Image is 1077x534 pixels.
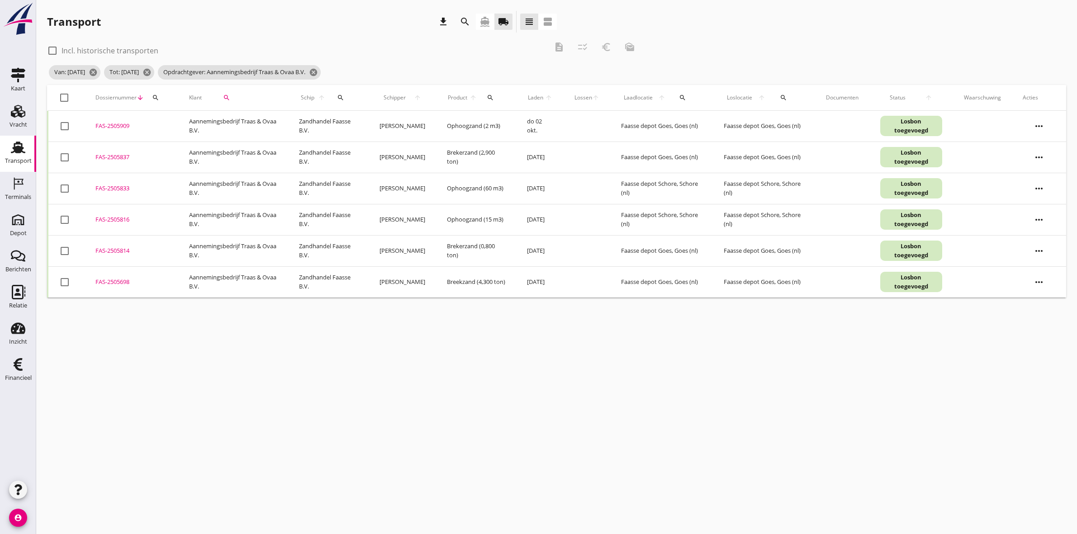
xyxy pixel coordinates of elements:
span: Tot: [DATE] [104,65,154,80]
td: Aannemingsbedrijf Traas & Ovaa B.V. [178,142,288,173]
td: [DATE] [516,142,564,173]
i: cancel [142,68,152,77]
span: Laden [527,94,544,102]
td: Faasse depot Goes, Goes (nl) [610,266,713,298]
div: Transport [5,158,32,164]
i: arrow_upward [655,94,668,101]
i: arrow_upward [410,94,425,101]
div: Losbon toegevoegd [880,116,942,136]
div: Losbon toegevoegd [880,209,942,230]
span: Van: [DATE] [49,65,100,80]
i: more_horiz [1026,145,1052,170]
td: [DATE] [516,173,564,204]
i: arrow_upward [592,94,599,101]
img: logo-small.a267ee39.svg [2,2,34,36]
td: Zandhandel Faasse B.V. [288,142,369,173]
i: search [337,94,344,101]
i: view_headline [524,16,535,27]
td: Zandhandel Faasse B.V. [288,204,369,235]
i: arrow_upward [316,94,327,101]
td: [DATE] [516,235,564,266]
div: Berichten [5,266,31,272]
td: Aannemingsbedrijf Traas & Ovaa B.V. [178,111,288,142]
td: Ophoogzand (60 m3) [436,173,516,204]
span: Opdrachtgever: Aannemingsbedrijf Traas & Ovaa B.V. [158,65,321,80]
div: FAS-2505814 [95,246,167,255]
i: account_circle [9,509,27,527]
td: Faasse depot Schore, Schore (nl) [713,204,815,235]
td: Zandhandel Faasse B.V. [288,235,369,266]
td: [PERSON_NAME] [369,266,436,298]
i: download [438,16,449,27]
td: Faasse depot Goes, Goes (nl) [713,142,815,173]
td: do 02 okt. [516,111,564,142]
div: Vracht [9,122,27,128]
i: arrow_downward [137,94,144,101]
td: Faasse depot Goes, Goes (nl) [713,235,815,266]
div: Losbon toegevoegd [880,178,942,198]
div: Losbon toegevoegd [880,241,942,261]
i: search [152,94,159,101]
td: Zandhandel Faasse B.V. [288,266,369,298]
td: Faasse depot Goes, Goes (nl) [713,111,815,142]
td: Faasse depot Schore, Schore (nl) [610,173,713,204]
div: Terminals [5,194,31,200]
td: [PERSON_NAME] [369,111,436,142]
span: Laadlocatie [621,94,655,102]
td: Faasse depot Goes, Goes (nl) [713,266,815,298]
td: Brekerzand (0,800 ton) [436,235,516,266]
span: Lossen [574,94,592,102]
i: view_agenda [542,16,553,27]
span: Product [447,94,469,102]
td: Aannemingsbedrijf Traas & Ovaa B.V. [178,204,288,235]
td: Zandhandel Faasse B.V. [288,111,369,142]
div: FAS-2505698 [95,278,167,287]
div: Klant [189,87,277,109]
td: Faasse depot Schore, Schore (nl) [713,173,815,204]
td: Faasse depot Goes, Goes (nl) [610,142,713,173]
td: Faasse depot Goes, Goes (nl) [610,235,713,266]
i: search [223,94,230,101]
span: Status [880,94,916,102]
span: Schip [299,94,316,102]
div: Transport [47,14,101,29]
td: Zandhandel Faasse B.V. [288,173,369,204]
span: Dossiernummer [95,94,137,102]
td: [PERSON_NAME] [369,173,436,204]
div: FAS-2505833 [95,184,167,193]
div: FAS-2505816 [95,215,167,224]
div: Kaart [11,85,25,91]
td: Brekerzand (2,900 ton) [436,142,516,173]
i: search [679,94,686,101]
div: Losbon toegevoegd [880,272,942,292]
i: more_horiz [1026,238,1052,264]
span: Schipper [380,94,410,102]
i: arrow_upward [755,94,769,101]
i: directions_boat [479,16,490,27]
div: Documenten [826,94,859,102]
td: Aannemingsbedrijf Traas & Ovaa B.V. [178,235,288,266]
td: Aannemingsbedrijf Traas & Ovaa B.V. [178,266,288,298]
div: FAS-2505837 [95,153,167,162]
i: search [780,94,787,101]
div: Depot [10,230,27,236]
td: [PERSON_NAME] [369,142,436,173]
i: more_horiz [1026,269,1052,295]
div: Waarschuwing [964,94,1001,102]
td: Aannemingsbedrijf Traas & Ovaa B.V. [178,173,288,204]
i: cancel [89,68,98,77]
i: arrow_upward [469,94,478,101]
div: Relatie [9,302,27,308]
span: Loslocatie [724,94,755,102]
td: Ophoogzand (2 m3) [436,111,516,142]
label: Incl. historische transporten [62,46,158,55]
i: cancel [309,68,318,77]
td: [PERSON_NAME] [369,235,436,266]
td: [PERSON_NAME] [369,204,436,235]
td: Breekzand (4,300 ton) [436,266,516,298]
i: more_horiz [1026,113,1052,139]
td: Faasse depot Goes, Goes (nl) [610,111,713,142]
td: [DATE] [516,266,564,298]
div: Acties [1023,94,1055,102]
td: Faasse depot Schore, Schore (nl) [610,204,713,235]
